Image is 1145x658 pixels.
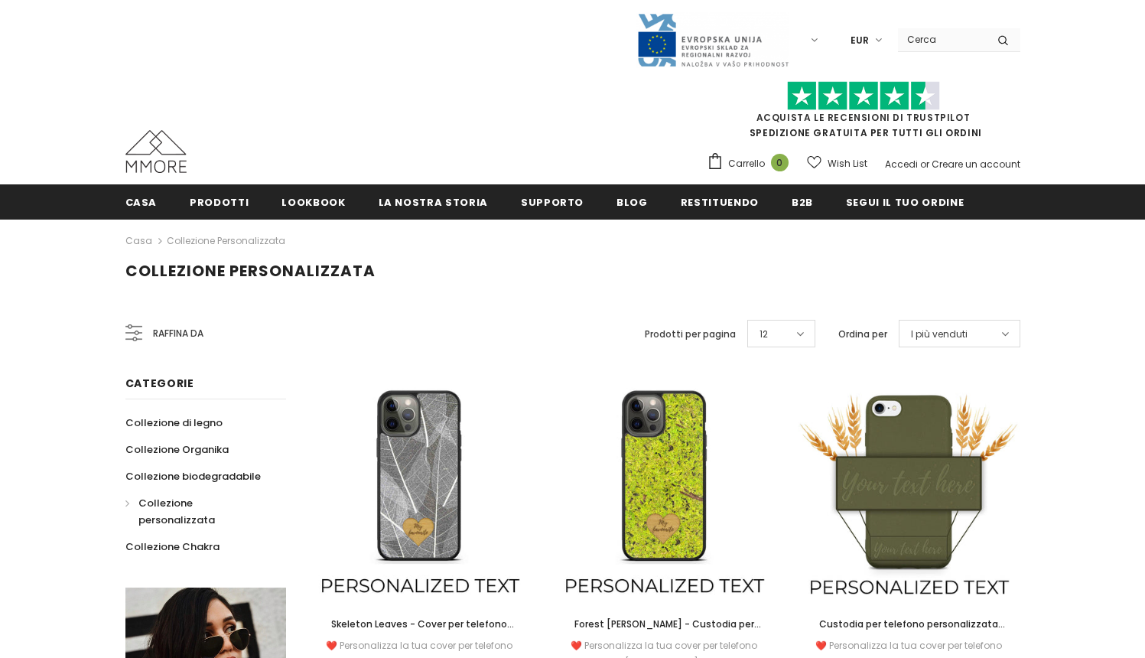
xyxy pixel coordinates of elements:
span: I più venduti [911,327,968,342]
a: La nostra storia [379,184,488,219]
span: Prodotti [190,195,249,210]
a: Custodia per telefono personalizzata biodegradabile - Verde oliva [798,616,1020,633]
span: Categorie [125,376,194,391]
a: Lookbook [281,184,345,219]
a: B2B [792,184,813,219]
label: Ordina per [838,327,887,342]
span: Wish List [828,156,867,171]
a: Casa [125,232,152,250]
a: Skeleton Leaves - Cover per telefono personalizzata - Regalo personalizzato [309,616,531,633]
a: Wish List [807,150,867,177]
span: Carrello [728,156,765,171]
a: Segui il tuo ordine [846,184,964,219]
img: Casi MMORE [125,130,187,173]
span: or [920,158,929,171]
a: Accedi [885,158,918,171]
span: SPEDIZIONE GRATUITA PER TUTTI GLI ORDINI [707,88,1020,139]
a: Casa [125,184,158,219]
span: supporto [521,195,584,210]
a: Collezione biodegradabile [125,463,261,490]
span: Restituendo [681,195,759,210]
a: Collezione di legno [125,409,223,436]
span: Raffina da [153,325,203,342]
a: Collezione personalizzata [125,490,269,533]
span: EUR [851,33,869,48]
span: Collezione biodegradabile [125,469,261,484]
a: Collezione Chakra [125,533,220,560]
span: 0 [771,154,789,171]
a: Carrello 0 [707,152,796,175]
span: 12 [760,327,768,342]
span: Collezione di legno [125,415,223,430]
a: Collezione personalizzata [167,234,285,247]
span: Segui il tuo ordine [846,195,964,210]
span: B2B [792,195,813,210]
span: Casa [125,195,158,210]
a: Creare un account [932,158,1020,171]
span: Collezione personalizzata [125,260,376,282]
span: Custodia per telefono personalizzata biodegradabile - Verde oliva [819,617,1005,647]
a: Javni Razpis [636,33,789,46]
input: Search Site [898,28,986,50]
label: Prodotti per pagina [645,327,736,342]
span: La nostra storia [379,195,488,210]
a: Restituendo [681,184,759,219]
a: Blog [616,184,648,219]
a: Forest [PERSON_NAME] - Custodia per telefono personalizzata - Regalo personalizzato [553,616,775,633]
span: Skeleton Leaves - Cover per telefono personalizzata - Regalo personalizzato [326,617,514,647]
span: Collezione Chakra [125,539,220,554]
a: Collezione Organika [125,436,229,463]
a: Prodotti [190,184,249,219]
a: Acquista le recensioni di TrustPilot [756,111,971,124]
img: Fidati di Pilot Stars [787,81,940,111]
span: Collezione personalizzata [138,496,215,527]
img: Javni Razpis [636,12,789,68]
a: supporto [521,184,584,219]
span: Lookbook [281,195,345,210]
span: Collezione Organika [125,442,229,457]
span: Blog [616,195,648,210]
